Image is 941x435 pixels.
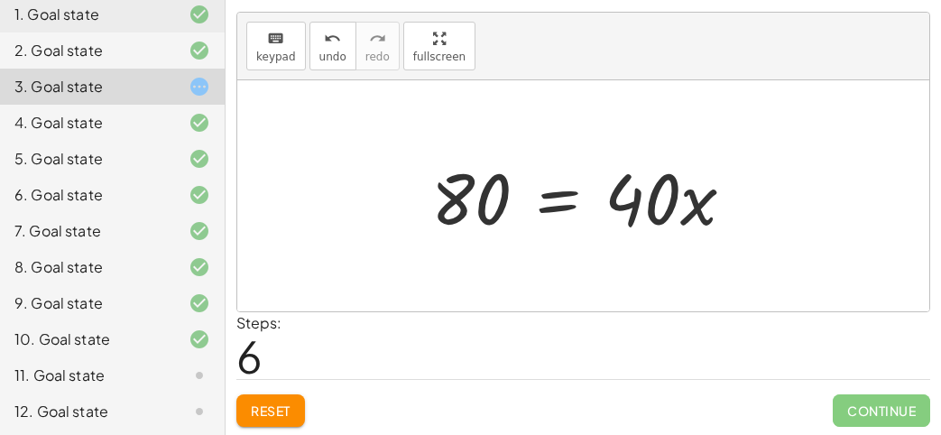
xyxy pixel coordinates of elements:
i: undo [324,28,341,50]
i: Task finished and correct. [189,292,210,314]
div: 8. Goal state [14,256,160,278]
i: redo [369,28,386,50]
i: Task finished and correct. [189,256,210,278]
div: 3. Goal state [14,76,160,97]
span: redo [365,51,390,63]
div: 7. Goal state [14,220,160,242]
button: redoredo [355,22,400,70]
div: 11. Goal state [14,365,160,386]
i: Task not started. [189,365,210,386]
div: 5. Goal state [14,148,160,170]
div: 4. Goal state [14,112,160,134]
i: keyboard [267,28,284,50]
i: Task finished and correct. [189,4,210,25]
i: Task started. [189,76,210,97]
span: 6 [236,329,263,384]
button: undoundo [309,22,356,70]
i: Task finished and correct. [189,184,210,206]
div: 12. Goal state [14,401,160,422]
div: 9. Goal state [14,292,160,314]
button: Reset [236,394,305,427]
button: fullscreen [403,22,475,70]
div: 6. Goal state [14,184,160,206]
div: 10. Goal state [14,329,160,350]
span: keypad [256,51,296,63]
label: Steps: [236,313,281,332]
button: keyboardkeypad [246,22,306,70]
div: 2. Goal state [14,40,160,61]
span: undo [319,51,346,63]
i: Task finished and correct. [189,329,210,350]
span: Reset [251,403,291,419]
i: Task finished and correct. [189,148,210,170]
i: Task finished and correct. [189,220,210,242]
i: Task finished and correct. [189,112,210,134]
i: Task not started. [189,401,210,422]
span: fullscreen [413,51,466,63]
div: 1. Goal state [14,4,160,25]
i: Task finished and correct. [189,40,210,61]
